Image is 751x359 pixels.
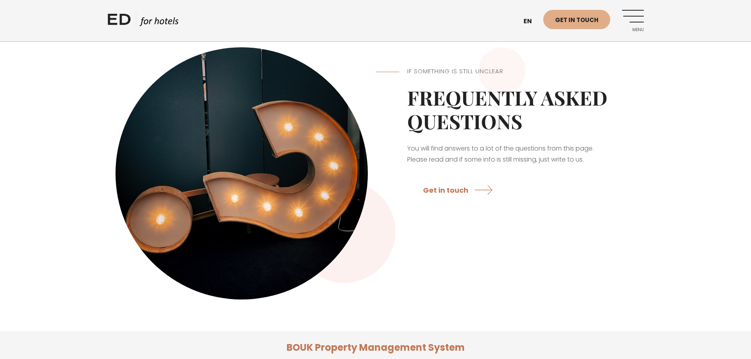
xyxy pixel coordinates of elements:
a: Get in touch [423,179,496,200]
a: Get in touch [543,10,610,29]
img: KKK [116,47,368,299]
a: ED HOTELS [108,12,179,32]
p: You will find answers to a lot of the questions from this page. Please read and if some info is s... [407,143,612,166]
span: Menu [622,28,644,32]
a: en [520,12,543,31]
h2: Frequently asked questions [407,86,612,133]
h5: If something is still unclear [407,67,612,76]
a: Menu [622,10,644,32]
